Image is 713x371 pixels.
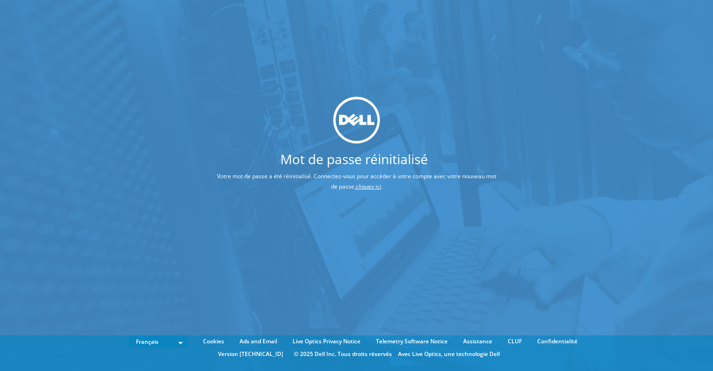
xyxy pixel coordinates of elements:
a: CLUF [501,336,529,347]
a: Cookies [196,336,231,347]
p: Votre mot de passe a été réinitialisé. Connectez-vous pour accéder à votre compte avec votre nouv... [178,171,535,192]
a: Assistance [456,336,499,347]
a: Live Optics Privacy Notice [285,336,368,347]
a: Ads and Email [233,336,284,347]
li: Avec Live Optics, une technologie Dell [398,349,500,359]
a: Telemetry Software Notice [369,336,455,347]
a: Confidentialité [530,336,585,347]
a: cliquez ici [356,182,381,190]
li: © 2025 Dell Inc. Tous droits réservés [289,349,397,359]
h1: Mot de passe réinitialisé [178,152,530,166]
img: dell_svg_logo.svg [333,97,380,144]
li: Version [TECHNICAL_ID] [213,349,288,359]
